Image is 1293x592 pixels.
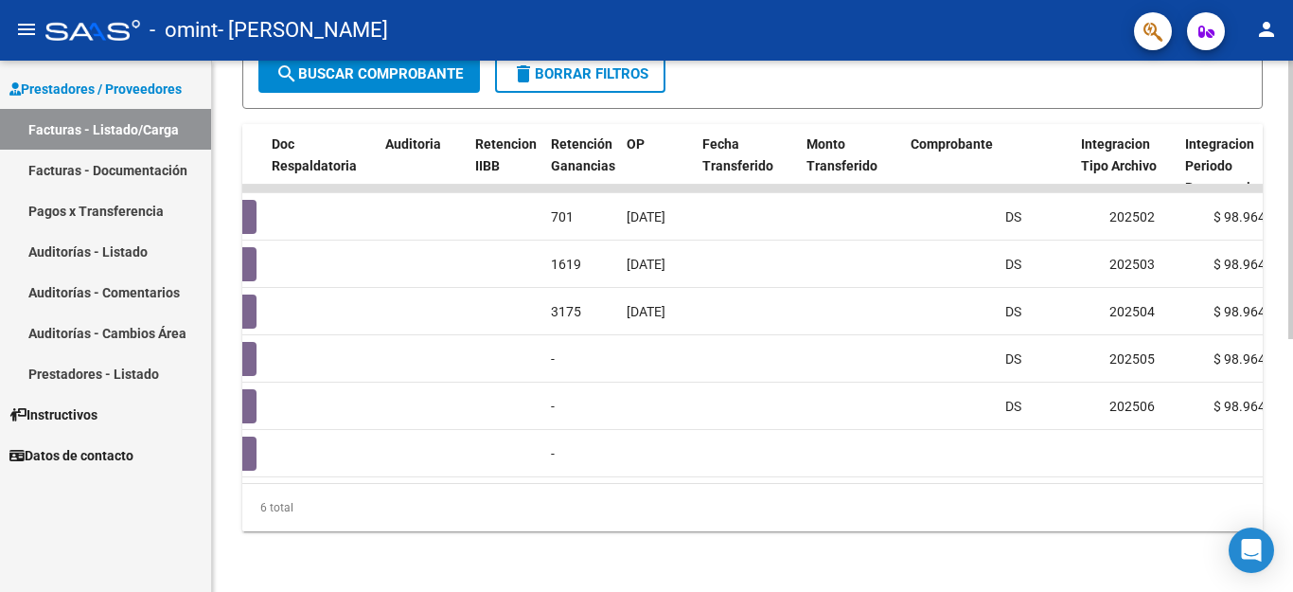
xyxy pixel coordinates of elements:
span: Integracion Periodo Presentacion [1185,136,1266,195]
span: [DATE] [627,304,665,319]
span: 202503 [1109,257,1155,272]
datatable-header-cell: OP [619,124,695,207]
datatable-header-cell: Comprobante [903,124,1073,207]
span: DS [1005,304,1021,319]
span: [DATE] [627,209,665,224]
span: $ 98.964,88 [1213,257,1284,272]
span: Monto Transferido [806,136,877,173]
span: Instructivos [9,404,97,425]
button: Borrar Filtros [495,55,665,93]
button: Buscar Comprobante [258,55,480,93]
div: 6 total [242,484,1263,531]
span: Retencion IIBB [475,136,537,173]
mat-icon: person [1255,18,1278,41]
datatable-header-cell: Doc Respaldatoria [264,124,378,207]
span: - omint [150,9,218,51]
datatable-header-cell: Integracion Periodo Presentacion [1178,124,1282,207]
span: Auditoria [385,136,441,152]
span: [DATE] [627,257,665,272]
span: 3175 [551,304,581,319]
span: Prestadores / Proveedores [9,79,182,99]
span: DS [1005,257,1021,272]
span: 202505 [1109,351,1155,367]
span: Integracion Tipo Archivo [1081,136,1157,173]
span: - [551,446,555,461]
datatable-header-cell: Integracion Tipo Archivo [1073,124,1178,207]
span: Retención Ganancias [551,136,615,173]
span: 1619 [551,257,581,272]
datatable-header-cell: Monto Transferido [799,124,903,207]
span: Doc Respaldatoria [272,136,357,173]
span: $ 98.964,88 [1213,304,1284,319]
div: Open Intercom Messenger [1229,528,1274,573]
span: 202506 [1109,399,1155,414]
span: OP [627,136,645,152]
mat-icon: search [275,63,298,85]
span: 202504 [1109,304,1155,319]
datatable-header-cell: Fecha Transferido [695,124,799,207]
span: $ 98.964,88 [1213,351,1284,367]
span: DS [1005,209,1021,224]
span: Comprobante [911,136,993,152]
span: DS [1005,399,1021,414]
span: Datos de contacto [9,445,133,466]
span: 202502 [1109,209,1155,224]
span: - [551,351,555,367]
span: Borrar Filtros [512,65,648,82]
span: $ 98.964,88 [1213,399,1284,414]
mat-icon: menu [15,18,38,41]
span: $ 98.964,88 [1213,209,1284,224]
span: Buscar Comprobante [275,65,463,82]
datatable-header-cell: Retencion IIBB [468,124,543,207]
span: - [PERSON_NAME] [218,9,388,51]
datatable-header-cell: Auditoria [378,124,468,207]
datatable-header-cell: Retención Ganancias [543,124,619,207]
span: - [551,399,555,414]
span: 701 [551,209,574,224]
span: Fecha Transferido [702,136,773,173]
mat-icon: delete [512,63,535,85]
span: DS [1005,351,1021,367]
